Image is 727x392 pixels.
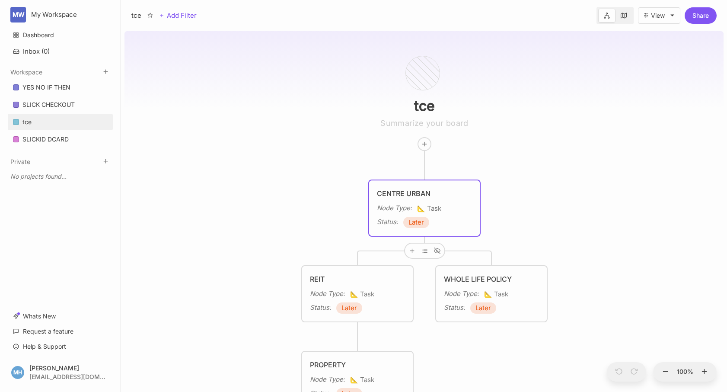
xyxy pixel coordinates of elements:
span: Later [475,303,491,313]
div: CENTRE URBANNode Type:📐TaskStatus:Later [368,179,481,237]
div: YES NO IF THEN [22,82,70,93]
span: Task [417,203,441,214]
div: Node Type : [444,289,479,299]
i: 📐 [350,376,360,384]
div: Status : [310,302,331,313]
div: REIT [310,274,405,284]
div: WHOLE LIFE POLICYNode Type:📐TaskStatus:Later [435,265,548,323]
div: WHOLE LIFE POLICY [444,274,539,284]
div: Private [8,166,113,187]
button: Add Filter [159,10,197,21]
i: 📐 [350,290,360,298]
div: MW [10,7,26,22]
span: Task [350,375,374,385]
div: [EMAIL_ADDRESS][DOMAIN_NAME] [29,373,105,380]
div: View [651,12,665,19]
div: REITNode Type:📐TaskStatus:Later [301,265,414,323]
span: Add Filter [164,10,197,21]
button: View [638,7,680,24]
button: Share [685,7,717,24]
div: MH [11,366,24,379]
a: Request a feature [8,323,113,340]
a: Whats New [8,308,113,325]
div: Workspace [8,77,113,151]
a: SLICK CHECKOUT [8,96,113,113]
span: Task [484,289,508,299]
i: 📐 [417,204,427,212]
div: tce [8,114,113,131]
span: Later [408,217,424,228]
a: tce [8,114,113,130]
button: Workspace [10,68,42,76]
div: Status : [377,217,398,227]
div: Node Type : [377,203,412,213]
div: [PERSON_NAME] [29,365,105,371]
a: Help & Support [8,338,113,355]
div: Node Type : [310,289,345,299]
a: Dashboard [8,27,113,43]
button: MH[PERSON_NAME][EMAIL_ADDRESS][DOMAIN_NAME] [8,360,113,385]
div: Status : [444,302,465,313]
div: tce [22,117,32,127]
button: Private [10,158,30,165]
a: SLICKID DCARD [8,131,113,148]
a: YES NO IF THEN [8,79,113,96]
div: tce [131,10,141,21]
i: 📐 [484,290,494,298]
button: MWMy Workspace [10,7,110,22]
div: My Workspace [31,11,96,19]
div: Node Type : [310,374,345,385]
button: Inbox (0) [8,44,113,59]
div: PROPERTY [310,360,405,370]
div: SLICKID DCARD [8,131,113,148]
div: CENTRE URBAN [377,188,472,199]
div: No projects found... [8,169,113,184]
div: SLICKID DCARD [22,134,69,145]
button: 100% [675,362,695,382]
span: Later [341,303,357,313]
span: Task [350,289,374,299]
div: SLICK CHECKOUT [22,100,75,110]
